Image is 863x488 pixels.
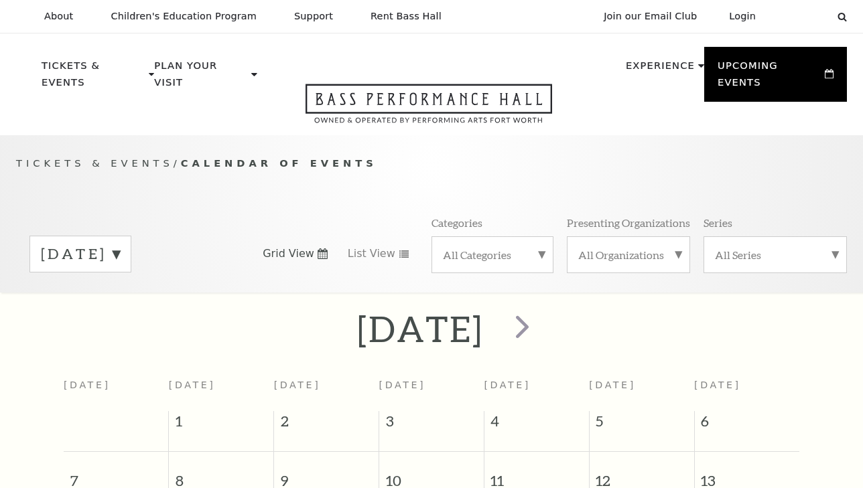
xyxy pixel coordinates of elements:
p: Rent Bass Hall [371,11,442,22]
span: [DATE] [169,380,216,390]
h2: [DATE] [357,307,484,350]
p: Tickets & Events [42,58,145,98]
p: Categories [431,216,482,230]
th: [DATE] [64,372,169,411]
p: Support [294,11,333,22]
span: Calendar of Events [181,157,377,169]
span: 5 [590,411,694,438]
select: Select: [777,10,825,23]
button: next [496,305,545,353]
span: [DATE] [484,380,531,390]
p: Upcoming Events [718,58,821,98]
span: [DATE] [379,380,426,390]
span: Tickets & Events [16,157,174,169]
p: / [16,155,847,172]
span: 1 [169,411,273,438]
span: [DATE] [274,380,321,390]
label: All Categories [443,248,542,262]
label: All Series [715,248,836,262]
span: Grid View [263,246,314,261]
p: Children's Education Program [111,11,257,22]
p: Presenting Organizations [567,216,690,230]
p: About [44,11,73,22]
span: 3 [379,411,484,438]
p: Series [704,216,732,230]
span: 2 [274,411,379,438]
p: Experience [626,58,695,82]
span: 6 [695,411,799,438]
span: [DATE] [694,380,741,390]
p: Plan Your Visit [154,58,248,98]
label: [DATE] [41,244,120,264]
span: 4 [484,411,589,438]
span: List View [348,246,395,261]
span: [DATE] [589,380,636,390]
label: All Organizations [578,248,679,262]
